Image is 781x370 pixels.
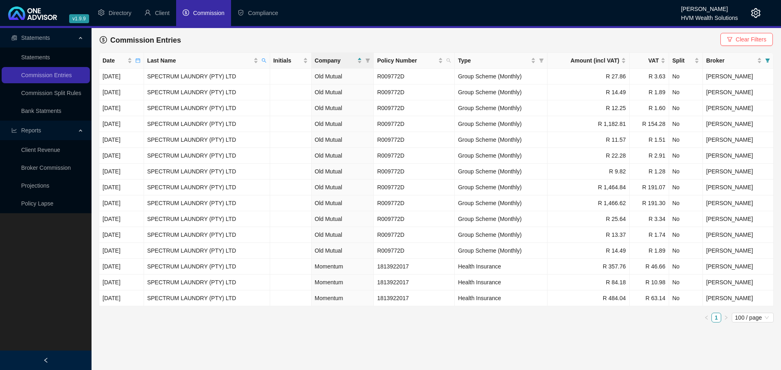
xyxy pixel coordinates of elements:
[21,200,53,207] a: Policy Lapse
[144,227,270,243] td: SPECTRUM LAUNDRY (PTY) LTD
[548,290,629,306] td: R 484.04
[99,164,144,180] td: [DATE]
[99,290,144,306] td: [DATE]
[144,180,270,195] td: SPECTRUM LAUNDRY (PTY) LTD
[706,73,753,80] span: [PERSON_NAME]
[702,313,711,322] li: Previous Page
[706,89,753,95] span: [PERSON_NAME]
[193,10,225,16] span: Commission
[109,10,131,16] span: Directory
[270,53,312,69] th: Initials
[374,84,455,100] td: R009772D
[548,227,629,243] td: R 13.37
[672,56,693,65] span: Split
[630,132,669,148] td: R 1.51
[548,148,629,164] td: R 22.28
[99,243,144,259] td: [DATE]
[21,72,72,78] a: Commission Entries
[458,247,521,254] span: Group Scheme (Monthly)
[630,275,669,290] td: R 10.98
[669,100,703,116] td: No
[458,216,521,222] span: Group Scheme (Monthly)
[11,128,17,133] span: line-chart
[669,180,703,195] td: No
[630,211,669,227] td: R 3.34
[458,121,521,127] span: Group Scheme (Monthly)
[630,164,669,180] td: R 1.28
[548,84,629,100] td: R 14.49
[144,164,270,180] td: SPECTRUM LAUNDRY (PTY) LTD
[374,164,455,180] td: R009772D
[732,313,774,322] div: Page Size
[103,56,126,65] span: Date
[548,116,629,132] td: R 1,182.81
[706,279,753,286] span: [PERSON_NAME]
[100,36,107,43] span: dollar
[630,100,669,116] td: R 1.60
[144,69,270,84] td: SPECTRUM LAUNDRY (PTY) LTD
[315,295,343,301] span: Momentum
[458,56,529,65] span: Type
[21,54,50,61] a: Statements
[537,54,545,67] span: filter
[706,184,753,190] span: [PERSON_NAME]
[669,275,703,290] td: No
[669,84,703,100] td: No
[706,121,753,127] span: [PERSON_NAME]
[374,180,455,195] td: R009772D
[548,180,629,195] td: R 1,464.84
[706,247,753,254] span: [PERSON_NAME]
[445,54,453,67] span: search
[99,116,144,132] td: [DATE]
[548,275,629,290] td: R 84.18
[11,35,17,41] span: reconciliation
[721,313,731,322] button: right
[703,53,774,69] th: Broker
[374,100,455,116] td: R009772D
[706,56,755,65] span: Broker
[455,53,548,69] th: Type
[99,148,144,164] td: [DATE]
[374,69,455,84] td: R009772D
[144,148,270,164] td: SPECTRUM LAUNDRY (PTY) LTD
[315,184,343,190] span: Old Mutual
[458,200,521,206] span: Group Scheme (Monthly)
[548,195,629,211] td: R 1,466.62
[539,58,544,63] span: filter
[315,89,343,95] span: Old Mutual
[669,195,703,211] td: No
[669,227,703,243] td: No
[548,243,629,259] td: R 14.49
[374,259,455,275] td: 1813922017
[21,164,71,171] a: Broker Commission
[21,35,50,41] span: Statements
[548,211,629,227] td: R 25.64
[458,279,501,286] span: Health Insurance
[630,180,669,195] td: R 191.07
[374,116,455,132] td: R009772D
[315,73,343,80] span: Old Mutual
[712,313,721,322] a: 1
[99,211,144,227] td: [DATE]
[144,275,270,290] td: SPECTRUM LAUNDRY (PTY) LTD
[702,313,711,322] button: left
[458,136,521,143] span: Group Scheme (Monthly)
[21,108,61,114] a: Bank Statments
[99,84,144,100] td: [DATE]
[98,9,105,16] span: setting
[681,11,738,20] div: HVM Wealth Solutions
[144,243,270,259] td: SPECTRUM LAUNDRY (PTY) LTD
[724,315,729,320] span: right
[669,69,703,84] td: No
[43,357,49,363] span: left
[669,243,703,259] td: No
[669,259,703,275] td: No
[21,127,41,134] span: Reports
[374,148,455,164] td: R009772D
[706,263,753,270] span: [PERSON_NAME]
[706,216,753,222] span: [PERSON_NAME]
[315,216,343,222] span: Old Mutual
[315,232,343,238] span: Old Mutual
[706,232,753,238] span: [PERSON_NAME]
[374,53,455,69] th: Policy Number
